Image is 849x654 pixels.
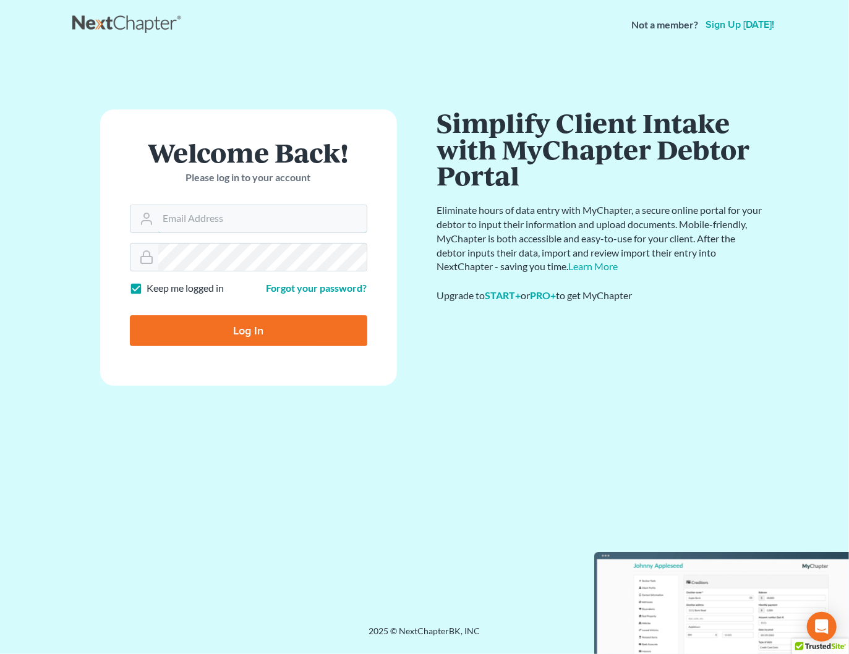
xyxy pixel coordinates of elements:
[807,612,837,642] div: Open Intercom Messenger
[569,260,618,272] a: Learn More
[437,289,765,303] div: Upgrade to or to get MyChapter
[158,205,367,232] input: Email Address
[147,281,224,295] label: Keep me logged in
[267,282,367,294] a: Forgot your password?
[437,203,765,274] p: Eliminate hours of data entry with MyChapter, a secure online portal for your debtor to input the...
[72,625,777,647] div: 2025 © NextChapterBK, INC
[130,171,367,185] p: Please log in to your account
[531,289,557,301] a: PRO+
[130,315,367,346] input: Log In
[130,139,367,166] h1: Welcome Back!
[704,20,777,30] a: Sign up [DATE]!
[437,109,765,189] h1: Simplify Client Intake with MyChapter Debtor Portal
[632,18,699,32] strong: Not a member?
[485,289,521,301] a: START+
